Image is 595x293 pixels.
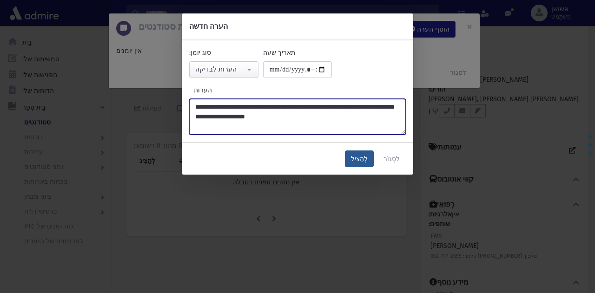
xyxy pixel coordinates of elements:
font: הערות [194,86,212,94]
font: תאריך שעה [263,49,295,57]
div: הערות לבדיקה [195,65,245,74]
button: הערות לבדיקה [189,61,258,78]
font: הערה חדשה [189,22,228,31]
font: סוג יומן: [189,49,211,57]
